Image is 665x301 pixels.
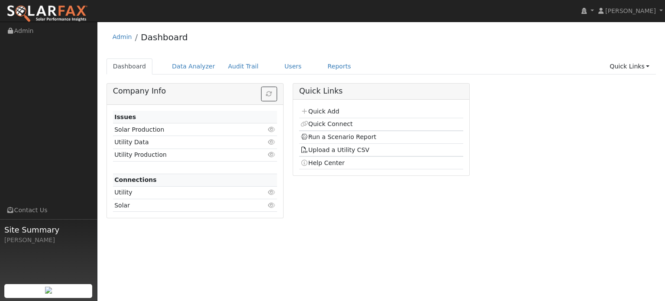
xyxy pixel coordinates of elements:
[299,87,463,96] h5: Quick Links
[4,236,93,245] div: [PERSON_NAME]
[114,176,157,183] strong: Connections
[114,113,136,120] strong: Issues
[300,108,339,115] a: Quick Add
[300,146,369,153] a: Upload a Utility CSV
[605,7,656,14] span: [PERSON_NAME]
[113,87,277,96] h5: Company Info
[4,224,93,236] span: Site Summary
[113,199,251,212] td: Solar
[113,123,251,136] td: Solar Production
[300,133,376,140] a: Run a Scenario Report
[268,202,276,208] i: Click to view
[268,126,276,133] i: Click to view
[113,33,132,40] a: Admin
[113,149,251,161] td: Utility Production
[268,152,276,158] i: Click to view
[603,58,656,74] a: Quick Links
[165,58,222,74] a: Data Analyzer
[113,136,251,149] td: Utility Data
[278,58,308,74] a: Users
[6,5,88,23] img: SolarFax
[141,32,188,42] a: Dashboard
[268,189,276,195] i: Click to view
[107,58,153,74] a: Dashboard
[300,159,345,166] a: Help Center
[45,287,52,294] img: retrieve
[300,120,352,127] a: Quick Connect
[113,186,251,199] td: Utility
[222,58,265,74] a: Audit Trail
[321,58,358,74] a: Reports
[268,139,276,145] i: Click to view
